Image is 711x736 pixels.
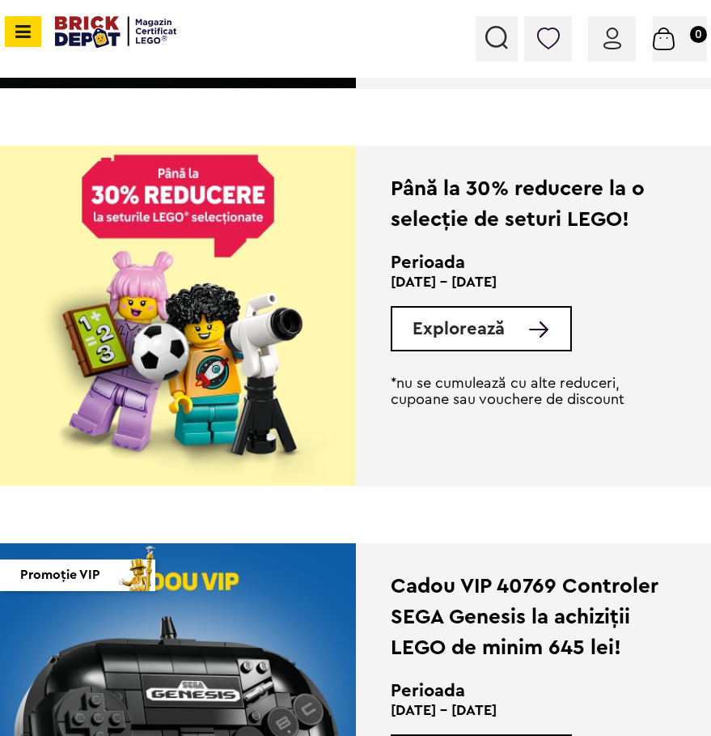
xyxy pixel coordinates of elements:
[391,702,677,718] p: [DATE] - [DATE]
[391,679,677,702] h2: Perioada
[391,251,677,274] h2: Perioada
[112,542,163,591] img: vip_page_imag.png
[413,320,570,338] a: Explorează
[391,173,677,235] div: Până la 30% reducere la o selecție de seturi LEGO!
[391,274,677,290] p: [DATE] - [DATE]
[413,320,505,338] span: Explorează
[391,375,677,407] p: *nu se cumulează cu alte reduceri, cupoane sau vouchere de discount
[391,571,677,663] div: Cadou VIP 40769 Controler SEGA Genesis la achiziții LEGO de minim 645 lei!
[690,26,707,43] small: 0
[20,559,100,591] span: Promoție VIP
